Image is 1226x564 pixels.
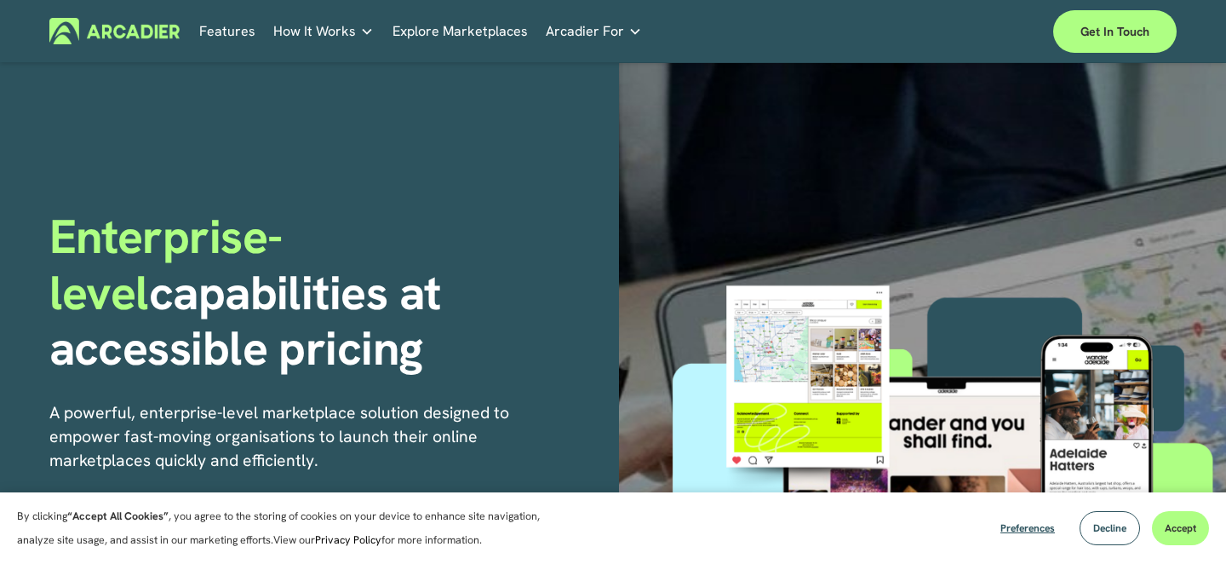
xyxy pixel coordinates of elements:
p: By clicking , you agree to the storing of cookies on your device to enhance site navigation, anal... [17,504,570,552]
img: Arcadier [49,18,180,44]
strong: “Accept All Cookies” [67,509,169,523]
span: Decline [1093,521,1126,535]
a: Explore Marketplaces [392,18,528,44]
a: folder dropdown [546,18,642,44]
span: Arcadier For [546,20,624,43]
a: folder dropdown [273,18,374,44]
a: Privacy Policy [315,532,381,547]
button: Preferences [988,511,1068,545]
strong: capabilities at accessible pricing [49,262,452,380]
span: How It Works [273,20,356,43]
a: Get in touch [1053,10,1177,53]
iframe: Chat Widget [1141,482,1226,564]
span: Enterprise-level [49,205,283,324]
button: Decline [1080,511,1140,545]
a: Features [199,18,255,44]
span: Preferences [1000,521,1055,535]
